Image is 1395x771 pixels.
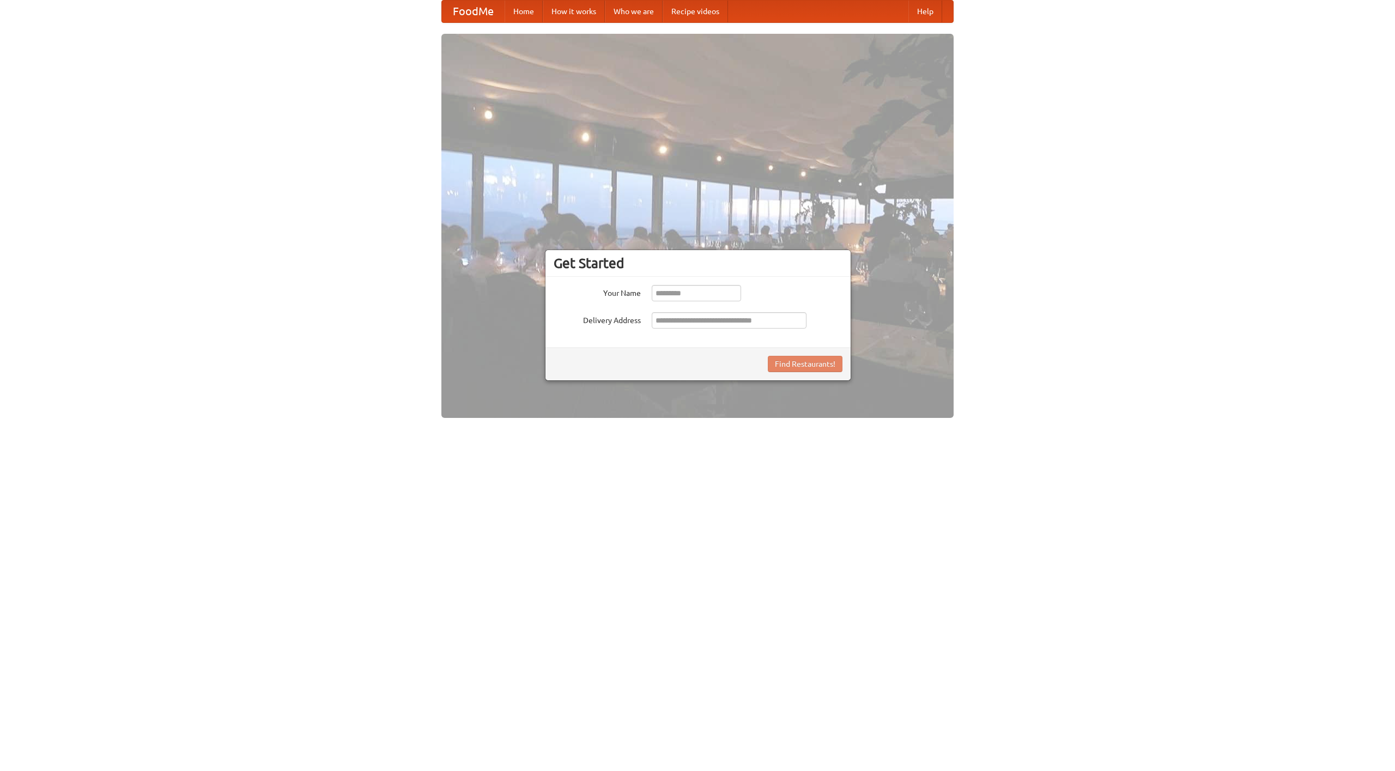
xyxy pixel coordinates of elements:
a: How it works [543,1,605,22]
a: Home [505,1,543,22]
a: FoodMe [442,1,505,22]
button: Find Restaurants! [768,356,842,372]
a: Who we are [605,1,663,22]
h3: Get Started [554,255,842,271]
label: Delivery Address [554,312,641,326]
a: Help [908,1,942,22]
label: Your Name [554,285,641,299]
a: Recipe videos [663,1,728,22]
